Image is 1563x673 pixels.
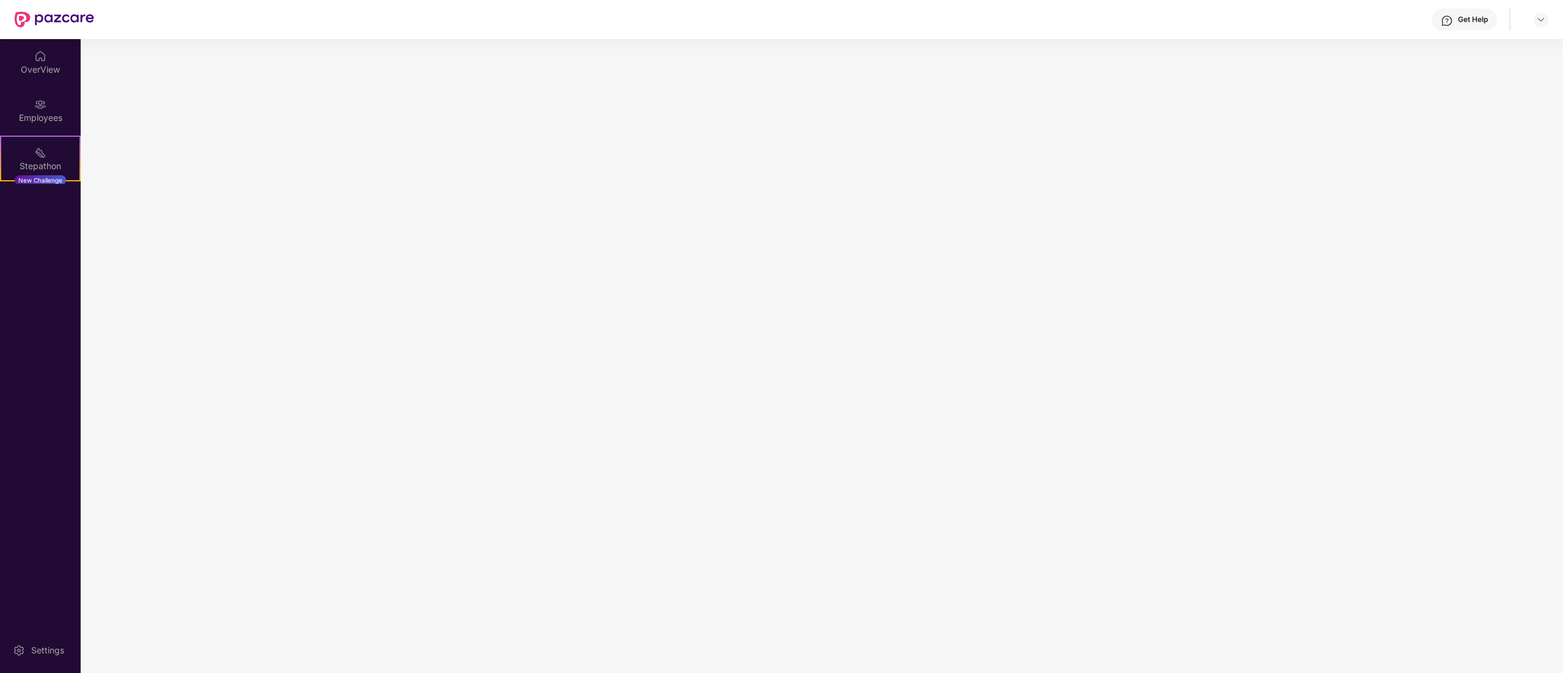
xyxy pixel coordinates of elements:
[13,644,25,657] img: svg+xml;base64,PHN2ZyBpZD0iU2V0dGluZy0yMHgyMCIgeG1sbnM9Imh0dHA6Ly93d3cudzMub3JnLzIwMDAvc3ZnIiB3aW...
[27,644,68,657] div: Settings
[1441,15,1453,27] img: svg+xml;base64,PHN2ZyBpZD0iSGVscC0zMngzMiIgeG1sbnM9Imh0dHA6Ly93d3cudzMub3JnLzIwMDAvc3ZnIiB3aWR0aD...
[15,175,66,185] div: New Challenge
[34,147,46,159] img: svg+xml;base64,PHN2ZyB4bWxucz0iaHR0cDovL3d3dy53My5vcmcvMjAwMC9zdmciIHdpZHRoPSIyMSIgaGVpZ2h0PSIyMC...
[1536,15,1546,24] img: svg+xml;base64,PHN2ZyBpZD0iRHJvcGRvd24tMzJ4MzIiIHhtbG5zPSJodHRwOi8vd3d3LnczLm9yZy8yMDAwL3N2ZyIgd2...
[1,160,79,172] div: Stepathon
[1458,15,1488,24] div: Get Help
[34,98,46,111] img: svg+xml;base64,PHN2ZyBpZD0iRW1wbG95ZWVzIiB4bWxucz0iaHR0cDovL3d3dy53My5vcmcvMjAwMC9zdmciIHdpZHRoPS...
[34,50,46,62] img: svg+xml;base64,PHN2ZyBpZD0iSG9tZSIgeG1sbnM9Imh0dHA6Ly93d3cudzMub3JnLzIwMDAvc3ZnIiB3aWR0aD0iMjAiIG...
[15,12,94,27] img: New Pazcare Logo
